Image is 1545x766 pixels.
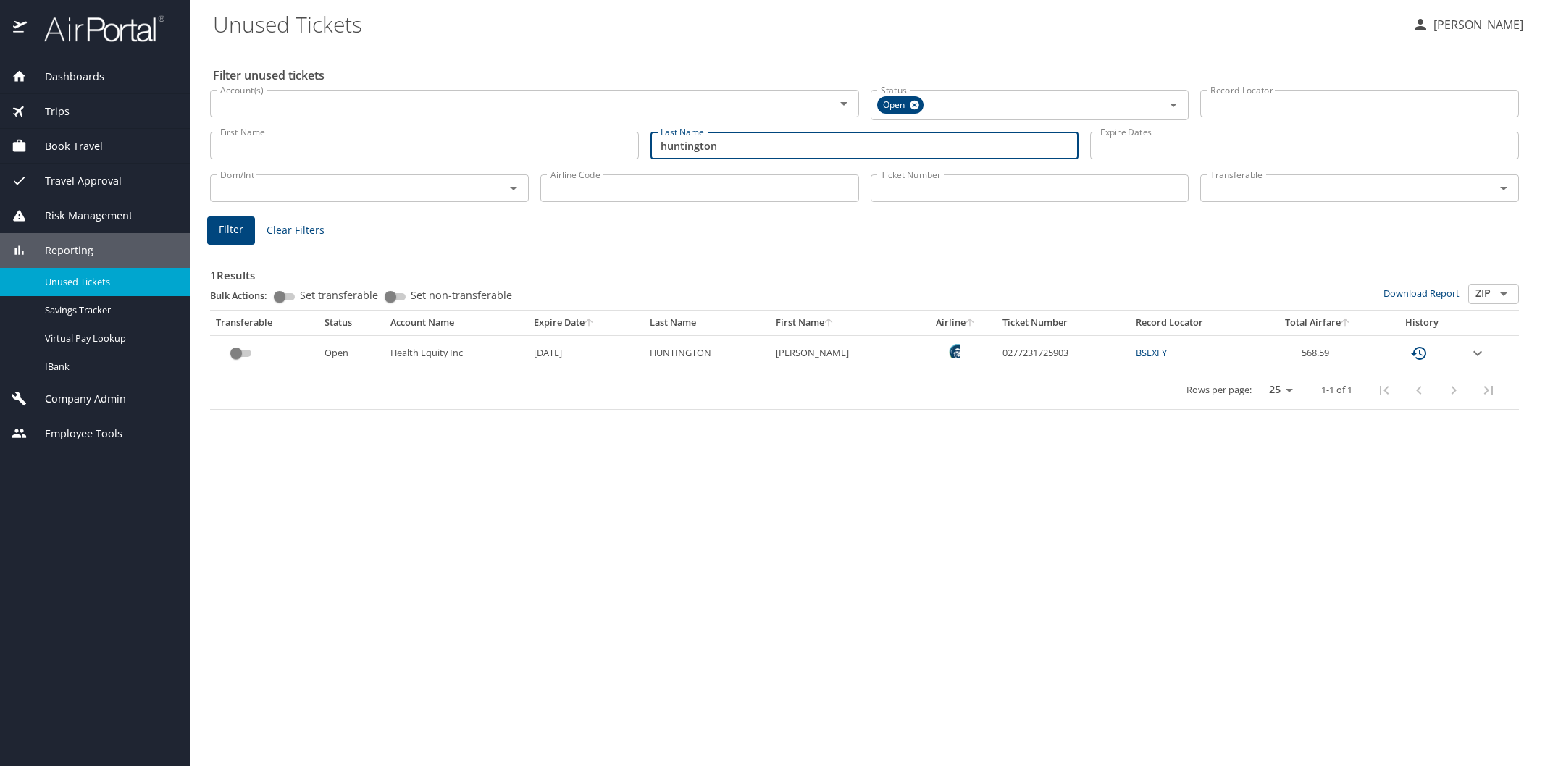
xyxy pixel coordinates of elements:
p: 1-1 of 1 [1321,385,1352,395]
div: Open [877,96,924,114]
button: Open [1494,284,1514,304]
span: Reporting [27,243,93,258]
button: Open [1494,178,1514,198]
span: Travel Approval [27,173,122,189]
span: Book Travel [27,138,103,154]
span: Filter [219,221,243,239]
td: HUNTINGTON [644,335,770,371]
p: [PERSON_NAME] [1429,16,1523,33]
img: airportal-logo.png [28,14,164,43]
span: Trips [27,104,70,119]
span: Set non-transferable [411,290,512,300]
th: First Name [770,311,915,335]
span: Risk Management [27,208,133,224]
button: [PERSON_NAME] [1406,12,1529,38]
th: Record Locator [1130,311,1256,335]
span: Clear Filters [267,222,325,240]
span: Savings Tracker [45,303,172,317]
span: Open [877,98,913,113]
th: Expire Date [528,311,644,335]
div: Transferable [216,316,313,329]
h1: Unused Tickets [213,1,1400,46]
button: Open [503,178,524,198]
h3: 1 Results [210,258,1519,284]
p: Bulk Actions: [210,289,279,302]
button: Filter [207,216,255,245]
th: Last Name [644,311,770,335]
h2: Filter unused tickets [213,64,1522,87]
span: Unused Tickets [45,275,172,289]
th: Airline [915,311,997,335]
span: Company Admin [27,391,126,407]
img: Alaska Airlines [946,344,960,358]
td: Health Equity Inc [385,335,528,371]
table: custom pagination table [210,311,1519,410]
span: Employee Tools [27,426,122,442]
button: sort [966,319,976,328]
button: sort [585,319,595,328]
td: [PERSON_NAME] [770,335,915,371]
select: rows per page [1257,379,1298,401]
a: BSLXFY [1136,346,1167,359]
td: 0277231725903 [997,335,1130,371]
button: Open [834,93,854,114]
span: Dashboards [27,69,104,85]
button: sort [1341,319,1351,328]
th: Account Name [385,311,528,335]
td: Open [319,335,385,371]
span: Set transferable [300,290,378,300]
button: sort [824,319,834,328]
img: icon-airportal.png [13,14,28,43]
td: 568.59 [1256,335,1380,371]
th: Status [319,311,385,335]
button: Open [1163,95,1184,115]
a: Download Report [1383,287,1460,300]
p: Rows per page: [1186,385,1252,395]
button: expand row [1469,345,1486,362]
td: [DATE] [528,335,644,371]
th: History [1380,311,1463,335]
th: Ticket Number [997,311,1130,335]
button: Clear Filters [261,217,330,244]
th: Total Airfare [1256,311,1380,335]
span: IBank [45,360,172,374]
span: Virtual Pay Lookup [45,332,172,345]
